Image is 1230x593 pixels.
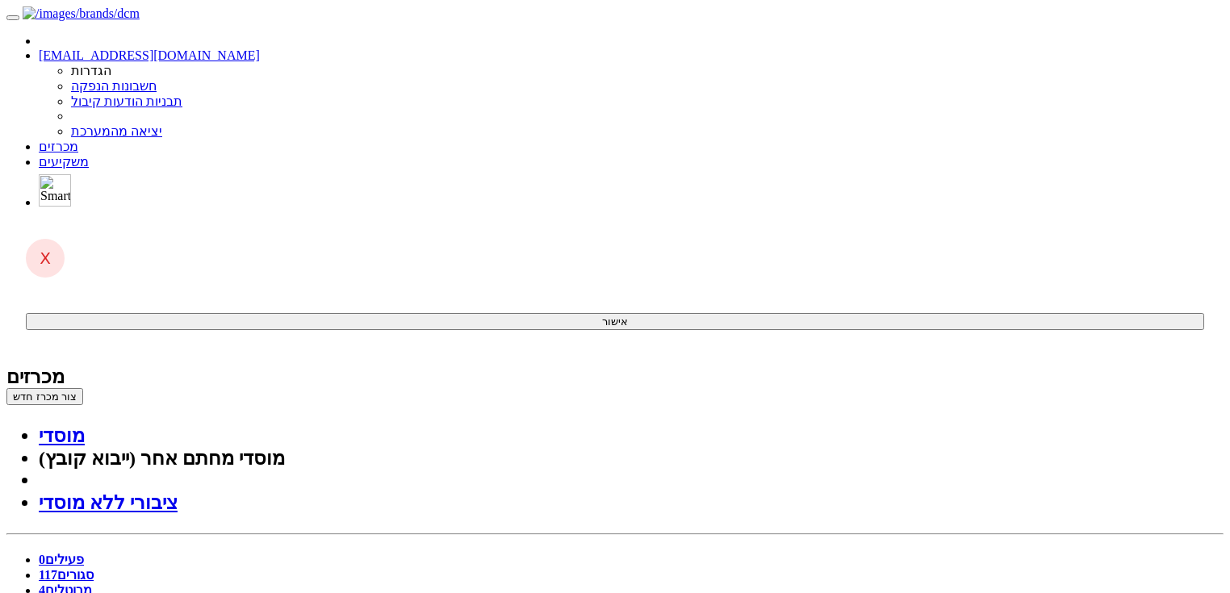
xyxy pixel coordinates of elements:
[39,155,89,169] a: משקיעים
[39,492,178,513] a: ציבורי ללא מוסדי
[40,248,51,268] span: X
[6,365,1224,388] div: מכרזים
[39,140,78,153] a: מכרזים
[39,425,85,446] a: מוסדי
[39,568,94,582] a: סגורים
[39,553,45,566] span: 0
[39,568,57,582] span: 117
[71,94,182,108] a: תבניות הודעות קיבול
[39,553,84,566] a: פעילים
[71,63,1224,78] li: הגדרות
[39,174,71,207] img: SmartBull Logo
[39,448,285,469] a: מוסדי מחתם אחר (ייבוא קובץ)
[23,6,140,21] img: /images/brands/dcm
[71,79,157,93] a: חשבונות הנפקה
[39,48,260,62] a: [EMAIL_ADDRESS][DOMAIN_NAME]
[26,313,1204,330] button: אישור
[71,124,162,138] a: יציאה מהמערכת
[6,388,83,405] button: צור מכרז חדש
